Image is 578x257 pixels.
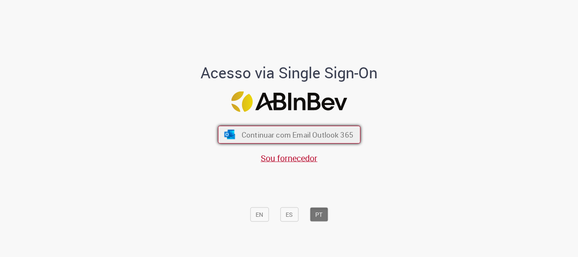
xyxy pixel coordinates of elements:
button: ícone Azure/Microsoft 360 Continuar com Email Outlook 365 [218,126,361,144]
img: ícone Azure/Microsoft 360 [223,130,236,139]
button: EN [250,207,269,222]
span: Continuar com Email Outlook 365 [241,130,353,140]
button: PT [310,207,328,222]
h1: Acesso via Single Sign-On [172,64,407,81]
a: Sou fornecedor [261,152,317,164]
button: ES [280,207,298,222]
img: Logo ABInBev [231,91,347,112]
